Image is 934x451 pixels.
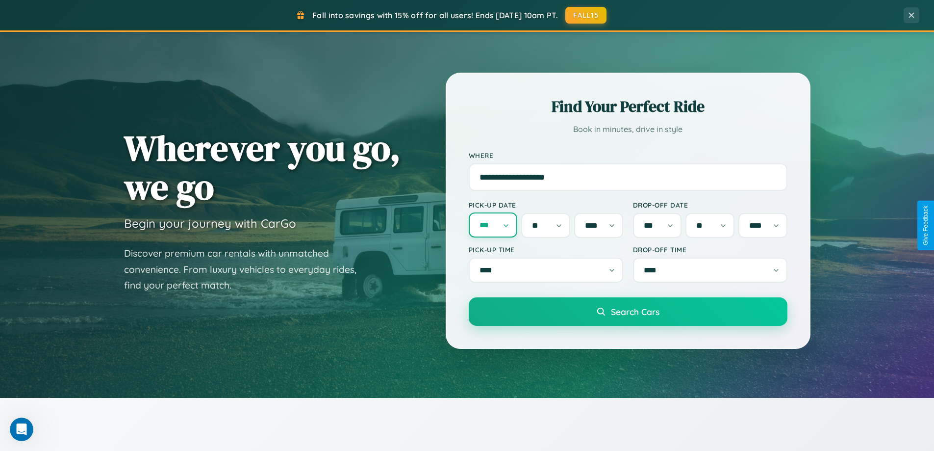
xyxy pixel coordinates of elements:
[124,216,296,231] h3: Begin your journey with CarGo
[565,7,606,24] button: FALL15
[469,297,787,326] button: Search Cars
[124,129,401,206] h1: Wherever you go, we go
[469,122,787,136] p: Book in minutes, drive in style
[469,151,787,159] label: Where
[633,201,787,209] label: Drop-off Date
[469,96,787,117] h2: Find Your Perfect Ride
[124,245,369,293] p: Discover premium car rentals with unmatched convenience. From luxury vehicles to everyday rides, ...
[312,10,558,20] span: Fall into savings with 15% off for all users! Ends [DATE] 10am PT.
[469,201,623,209] label: Pick-up Date
[633,245,787,254] label: Drop-off Time
[10,418,33,441] iframe: Intercom live chat
[922,206,929,245] div: Give Feedback
[611,306,659,317] span: Search Cars
[469,245,623,254] label: Pick-up Time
